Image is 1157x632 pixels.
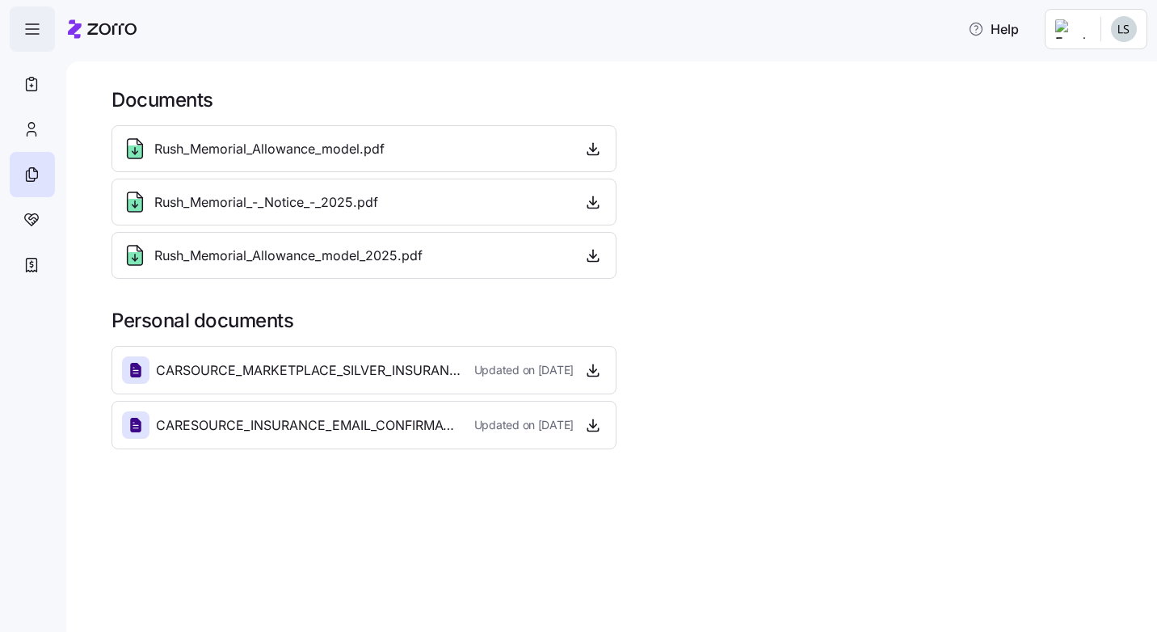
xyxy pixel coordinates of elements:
button: Help [955,13,1032,45]
img: dcd99f923b7587cf5e8875b9738c01e5 [1111,16,1137,42]
span: Rush_Memorial_Allowance_model_2025.pdf [154,246,423,266]
span: CARESOURCE_INSURANCE_EMAIL_CONFIRMATION_FOR_2025.pdf [156,415,461,436]
span: Rush_Memorial_-_Notice_-_2025.pdf [154,192,378,213]
span: Rush_Memorial_Allowance_model.pdf [154,139,385,159]
img: Employer logo [1055,19,1088,39]
span: Updated on [DATE] [474,417,574,433]
h1: Documents [111,87,1134,112]
h1: Personal documents [111,308,1134,333]
span: CARSOURCE_MARKETPLACE_SILVER_INSURANCE_09112024.pdf [156,360,461,381]
span: Help [968,19,1019,39]
span: Updated on [DATE] [474,362,574,378]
